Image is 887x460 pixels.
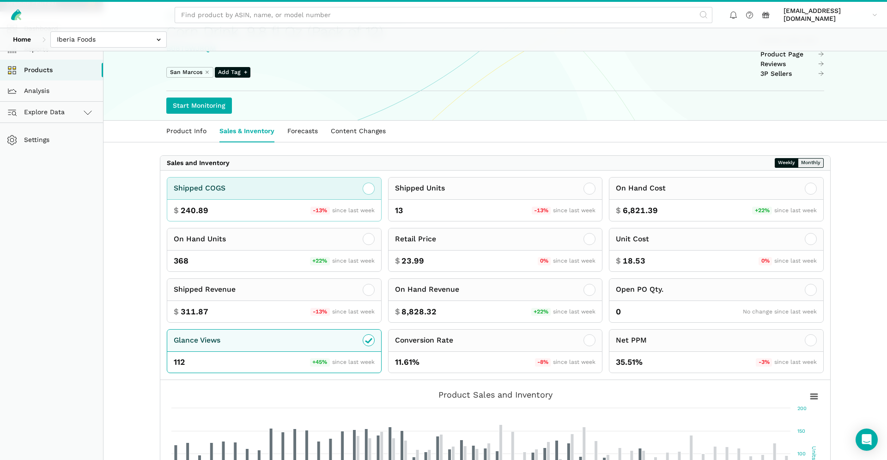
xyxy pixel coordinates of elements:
[538,257,551,265] span: 0%
[388,177,603,221] button: Shipped Units 13 -13% since last week
[395,306,400,318] span: $
[332,258,375,264] span: since last week
[616,356,643,368] span: 35.51%
[532,207,551,215] span: -13%
[388,228,603,272] button: Retail Price $ 23.99 0% since last week
[609,329,824,374] button: Net PPM 35.51% -3% since last week
[774,207,817,214] span: since last week
[401,306,437,318] span: 8,828.32
[167,329,382,374] button: Glance Views 112 +45% since last week
[623,255,645,267] span: 18.53
[166,98,232,114] a: Start Monitoring
[616,205,621,216] span: $
[395,183,445,194] div: Shipped Units
[174,205,179,216] span: $
[856,429,878,451] div: Open Intercom Messenger
[798,158,824,168] button: Monthly
[760,50,825,59] a: Product Page
[395,205,403,216] span: 13
[388,278,603,323] button: On Hand Revenue $ 8,828.32 +22% since last week
[215,67,250,78] span: Add Tag
[174,233,226,245] div: On Hand Units
[797,428,805,434] text: 150
[160,121,213,142] a: Product Info
[167,177,382,221] button: Shipped COGS $ 240.89 -13% since last week
[553,359,595,365] span: since last week
[395,255,400,267] span: $
[616,284,663,295] div: Open PO Qty.
[50,31,167,48] input: Iberia Foods
[205,68,209,77] button: ⨯
[743,308,817,315] span: No change since last week
[616,255,621,267] span: $
[174,255,188,267] span: 368
[752,207,772,215] span: +22%
[310,358,330,367] span: +45%
[756,358,772,367] span: -3%
[213,121,281,142] a: Sales & Inventory
[174,183,225,194] div: Shipped COGS
[616,233,649,245] div: Unit Cost
[388,329,603,374] button: Conversion Rate 11.61% -8% since last week
[797,405,807,411] text: 200
[623,205,658,216] span: 6,821.39
[553,308,595,315] span: since last week
[310,257,330,265] span: +22%
[324,121,392,142] a: Content Changes
[774,258,817,264] span: since last week
[167,159,230,167] div: Sales and Inventory
[760,70,825,78] a: 3P Sellers
[332,359,375,365] span: since last week
[616,183,666,194] div: On Hand Cost
[535,358,551,367] span: -8%
[6,31,37,48] a: Home
[244,68,247,77] span: +
[784,7,869,23] span: [EMAIL_ADDRESS][DOMAIN_NAME]
[175,7,712,23] input: Find product by ASIN, name, or model number
[310,308,330,316] span: -13%
[181,205,208,216] span: 240.89
[780,5,881,25] a: [EMAIL_ADDRESS][DOMAIN_NAME]
[281,121,324,142] a: Forecasts
[174,356,185,368] span: 112
[174,284,236,295] div: Shipped Revenue
[774,359,817,365] span: since last week
[797,451,806,457] text: 100
[531,308,551,316] span: +22%
[395,284,459,295] div: On Hand Revenue
[775,158,798,168] button: Weekly
[174,335,220,346] div: Glance Views
[167,228,382,272] button: On Hand Units 368 +22% since last week
[332,308,375,315] span: since last week
[616,335,647,346] div: Net PPM
[616,306,621,318] span: 0
[553,258,595,264] span: since last week
[310,207,330,215] span: -13%
[401,255,424,267] span: 23.99
[609,228,824,272] button: Unit Cost $ 18.53 0% since last week
[438,390,553,399] tspan: Product Sales and Inventory
[181,306,208,318] span: 311.87
[609,177,824,221] button: On Hand Cost $ 6,821.39 +22% since last week
[332,207,375,214] span: since last week
[174,306,179,318] span: $
[395,233,436,245] div: Retail Price
[759,257,772,265] span: 0%
[760,60,825,68] a: Reviews
[609,278,824,323] button: Open PO Qty. 0 No change since last week
[395,356,419,368] span: 11.61%
[10,107,65,118] span: Explore Data
[167,278,382,323] button: Shipped Revenue $ 311.87 -13% since last week
[170,68,202,77] span: San Marcos
[553,207,595,214] span: since last week
[395,335,453,346] div: Conversion Rate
